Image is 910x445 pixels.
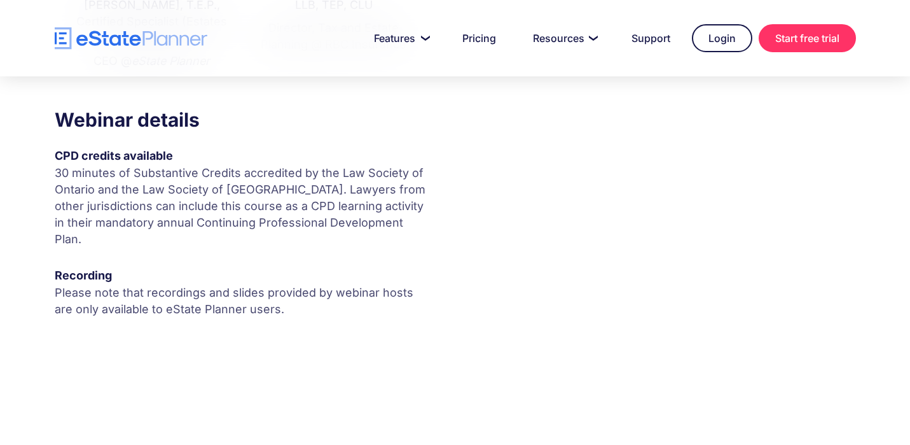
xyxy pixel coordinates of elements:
a: Features [359,25,441,51]
a: Support [616,25,686,51]
p: ‍ [74,76,230,92]
h3: Webinar details [55,105,431,134]
p: Please note that recordings and slides provided by webinar hosts are only available to eState Pla... [55,285,431,318]
a: home [55,27,207,50]
a: Login [692,24,752,52]
div: Recording [55,267,431,285]
span: Last Name [188,1,234,11]
a: Start free trial [759,24,856,52]
p: ‍ [55,324,431,341]
a: Pricing [447,25,511,51]
p: 30 minutes of Substantive Credits accredited by the Law Society of Ontario and the Law Society of... [55,165,431,248]
span: Phone number [188,53,249,64]
strong: CPD credits available [55,149,173,162]
a: Resources [518,25,610,51]
span: Number of [PERSON_NAME] per month [188,105,354,116]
